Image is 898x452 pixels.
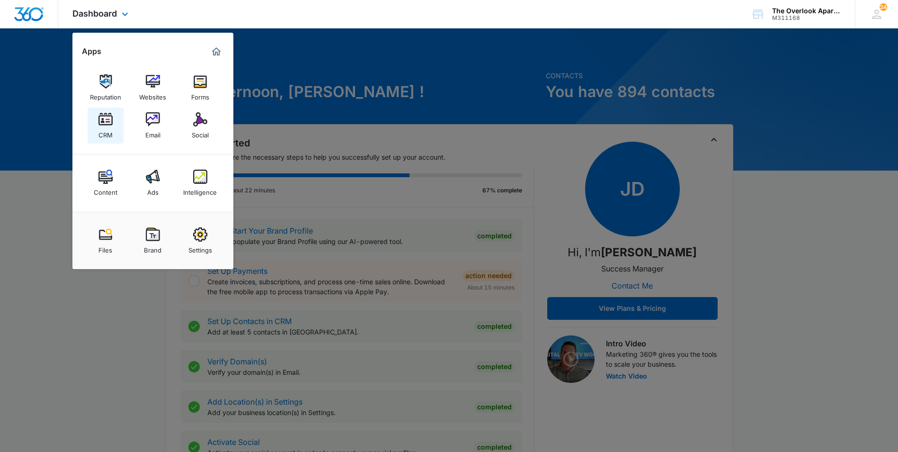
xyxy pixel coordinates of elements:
div: Websites [139,89,166,101]
div: account id [772,15,841,21]
a: Files [88,223,124,259]
div: notifications count [880,3,887,11]
a: Ads [135,165,171,201]
div: Brand [144,242,161,254]
div: Forms [191,89,209,101]
div: Settings [188,242,212,254]
a: CRM [88,108,124,144]
div: Email [145,127,160,139]
div: CRM [98,127,113,139]
span: Dashboard [72,9,117,18]
div: Intelligence [183,184,217,196]
div: Files [98,242,112,254]
a: Brand [135,223,171,259]
a: Marketing 360® Dashboard [209,44,224,59]
h2: Apps [82,47,101,56]
a: Intelligence [182,165,218,201]
a: Forms [182,70,218,106]
a: Content [88,165,124,201]
div: Reputation [90,89,121,101]
div: Ads [147,184,159,196]
div: account name [772,7,841,15]
a: Settings [182,223,218,259]
span: 24 [880,3,887,11]
a: Social [182,108,218,144]
a: Websites [135,70,171,106]
div: Social [192,127,209,139]
a: Email [135,108,171,144]
a: Reputation [88,70,124,106]
div: Content [94,184,117,196]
